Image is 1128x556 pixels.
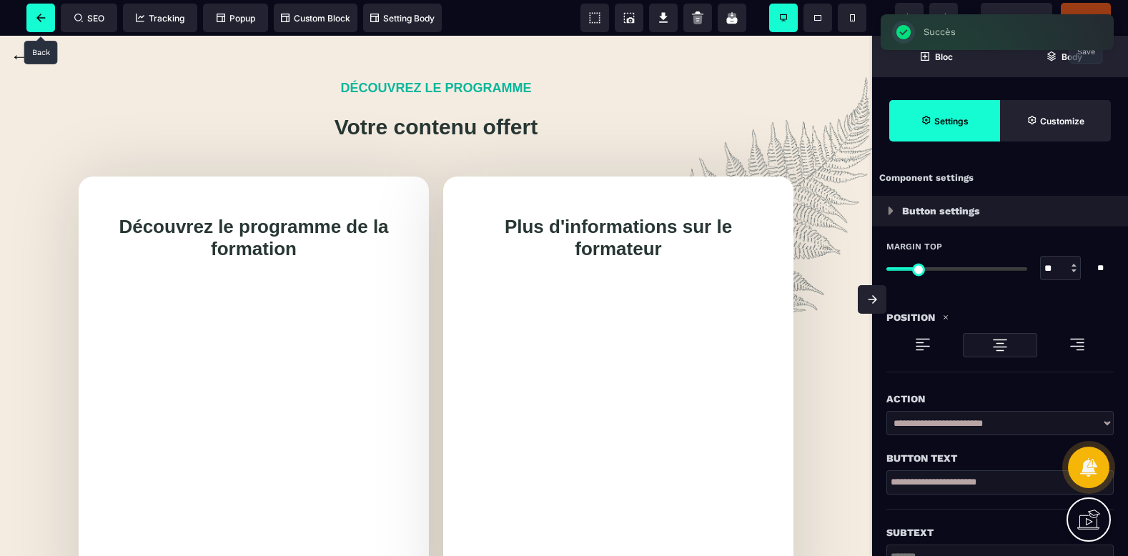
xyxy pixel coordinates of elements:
div: Component settings [872,164,1128,192]
span: Popup [217,13,255,24]
span: Open Blocks [872,36,1000,77]
span: SEO [74,13,104,24]
div: Action [886,390,1114,407]
strong: Settings [934,116,969,126]
span: Tracking [136,13,184,24]
div: Button Text [886,450,1114,467]
span: Previsualiser [990,12,1043,23]
strong: Body [1062,51,1082,62]
img: loading [991,337,1009,354]
img: loading [888,207,894,215]
span: Screenshot [615,4,643,32]
p: Position [886,309,935,326]
span: Preview [981,3,1052,31]
img: loading [942,314,949,321]
span: Setting Body [370,13,435,24]
img: loading [914,336,931,353]
span: Open Style Manager [1000,100,1111,142]
span: Open Layer Manager [1000,36,1128,77]
strong: Bloc [935,51,953,62]
strong: Customize [1040,116,1084,126]
span: Custom Block [281,13,350,24]
span: Margin Top [886,241,942,252]
a: ← [11,11,28,30]
img: loading [1069,336,1086,353]
div: Subtext [886,524,1114,541]
span: Publier [1072,12,1100,23]
span: Settings [889,100,1000,142]
span: View components [580,4,609,32]
text: Plus d'informations sur le formateur [465,177,772,228]
p: Button settings [902,202,980,219]
text: Découvrez le programme de la formation [100,177,407,228]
